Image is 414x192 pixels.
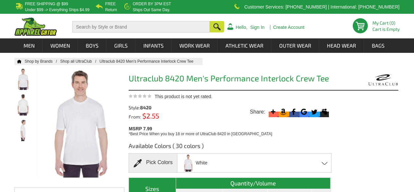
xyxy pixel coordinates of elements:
[14,94,32,116] img: Ultraclub 8420 Men's Performance Interlock Crew Tee
[78,38,106,53] a: Boys
[129,124,333,137] div: MSRP 7.99
[60,59,99,64] a: Shop all UltraClub
[244,5,399,9] p: Customer Services: [PHONE_NUMBER] | International: [PHONE_NUMBER]
[133,8,171,12] p: ships out same day.
[272,38,319,53] a: Outer Wear
[154,94,212,99] span: This product is not yet rated.
[43,38,78,53] a: Women
[14,59,22,63] a: Home
[250,109,265,115] span: Share:
[133,2,171,6] b: Order by 3PM EST
[310,107,318,116] svg: Twitter
[72,21,210,32] input: Search by Style or Brand
[129,94,152,98] img: This product is not yet rated.
[269,107,278,116] svg: More
[236,25,247,30] a: Hello,
[364,38,392,53] a: Bags
[14,119,32,141] img: Ultraclub 8420 Men's Performance Interlock Crew Tee
[25,8,89,12] p: under $99 -> everything ships $4.99
[140,105,152,110] span: 8420
[273,25,304,30] a: Create Account
[16,38,42,53] a: Men
[107,38,135,53] a: Girls
[372,27,400,32] span: Cart is Empty
[129,132,272,136] span: *Best Price When you buy 18 or more of UltraClub 8420 in [GEOGRAPHIC_DATA]
[368,72,398,88] img: UltraClub
[136,38,171,53] a: Infants
[250,25,265,30] a: Sign In
[319,38,364,53] a: Head Wear
[14,17,57,36] img: ApparelGator
[218,38,271,53] a: Athletic Wear
[299,107,308,116] svg: Google Bookmark
[279,107,288,116] svg: Amazon
[289,107,298,116] svg: Facebook
[176,178,331,189] th: Quantity/Volume
[25,2,68,6] b: Free Shipping @ $99
[372,21,397,25] li: My Cart (0)
[129,74,331,84] h1: Ultraclub 8420 Men's Performance Interlock Crew Tee
[25,59,60,64] a: Shop by Brands
[320,107,329,116] svg: Myspace
[129,153,177,173] div: Pick Colors
[14,68,32,90] img: Ultraclub 8420 Men's Performance Interlock Crew Tee
[129,113,180,119] div: From:
[129,105,180,110] div: Style:
[99,59,200,64] a: Ultraclub 8420 Men's Performance Interlock Crew Tee
[105,2,116,6] b: Free
[172,38,217,53] a: Work Wear
[141,112,159,120] span: $2.55
[105,8,117,12] p: Return
[196,157,207,169] span: White
[129,142,331,153] h3: Available Colors ( 30 colors )
[181,154,195,172] img: White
